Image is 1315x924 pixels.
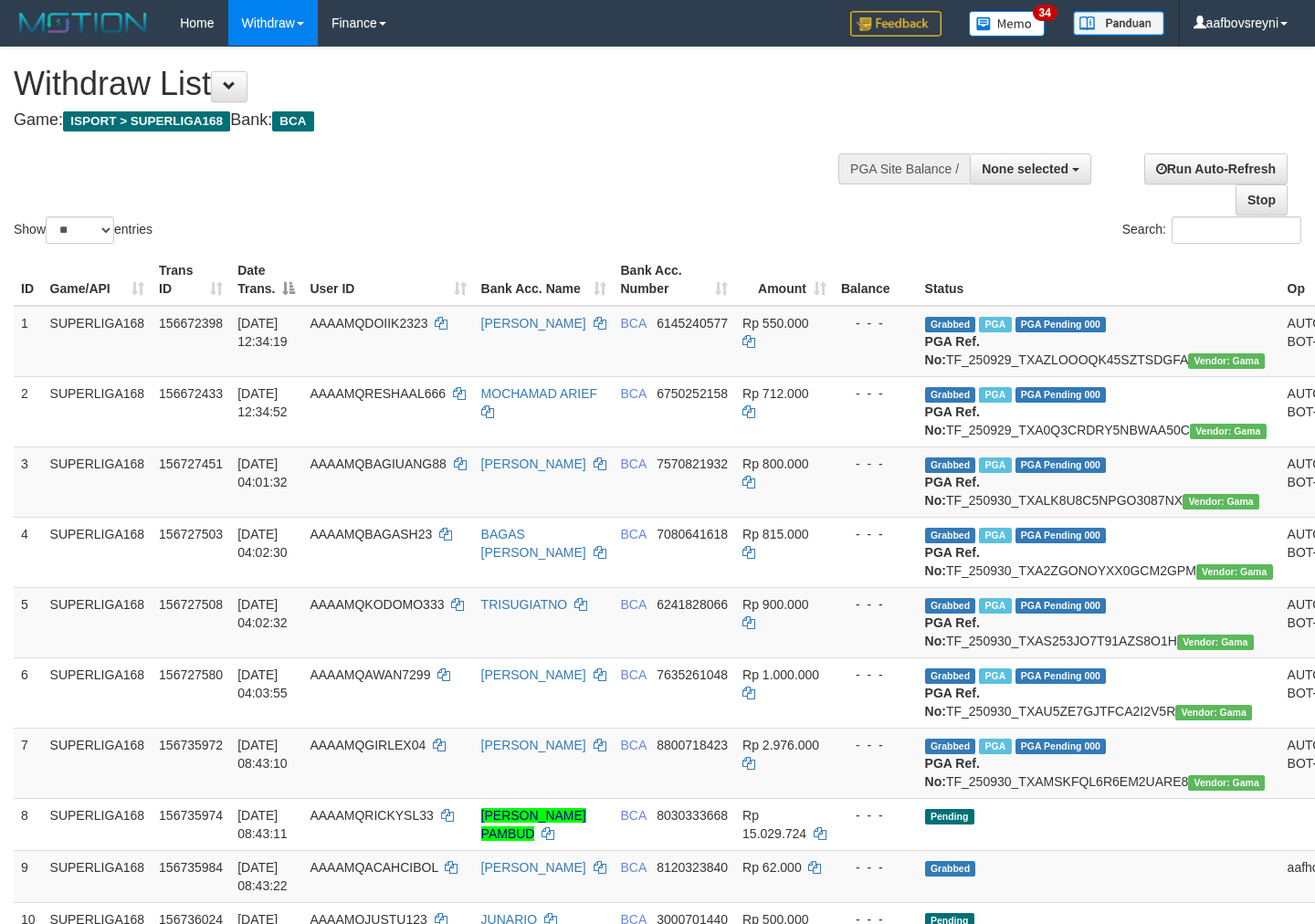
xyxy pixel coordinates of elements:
td: TF_250929_TXAZLOOOQK45SZTSDGFA [918,306,1280,377]
td: TF_250930_TXAS253JO7T91AZS8O1H [918,587,1280,657]
span: Marked by aafchoeunmanni [979,598,1011,614]
span: Marked by aafchoeunmanni [979,739,1011,754]
td: TF_250930_TXA2ZGONOYXX0GCM2GPM [918,517,1280,587]
span: BCA [621,316,647,331]
a: Stop [1236,184,1288,215]
td: 9 [14,850,43,902]
th: Trans ID: activate to sort column ascending [152,254,230,306]
span: 156672433 [159,386,223,401]
span: AAAAMQACAHCIBOL [310,860,437,875]
span: BCA [621,667,647,682]
div: - - - [841,525,910,543]
span: BCA [621,860,647,875]
a: MOCHAMAD ARIEF [481,386,598,401]
span: Rp 712.000 [742,386,808,401]
span: AAAAMQGIRLEX04 [310,738,426,752]
span: Copy 8120323840 to clipboard [657,860,728,875]
span: Grabbed [925,598,976,614]
button: None selected [970,153,1091,184]
span: PGA Pending [1015,317,1107,332]
span: Vendor URL: https://trx31.1velocity.biz [1188,775,1265,791]
a: TRISUGIATNO [481,597,568,612]
label: Search: [1122,216,1301,244]
span: Copy 6145240577 to clipboard [657,316,728,331]
a: [PERSON_NAME] [481,738,586,752]
th: User ID: activate to sort column ascending [302,254,473,306]
span: Copy 6241828066 to clipboard [657,597,728,612]
span: Copy 8800718423 to clipboard [657,738,728,752]
span: [DATE] 08:43:10 [237,738,288,771]
span: Grabbed [925,528,976,543]
td: SUPERLIGA168 [43,446,153,517]
span: ISPORT > SUPERLIGA168 [63,111,230,131]
span: BCA [621,738,647,752]
span: Vendor URL: https://trx31.1velocity.biz [1177,635,1254,650]
label: Show entries [14,216,153,244]
span: [DATE] 12:34:19 [237,316,288,349]
span: BCA [272,111,313,131]
div: - - - [841,595,910,614]
span: Rp 1.000.000 [742,667,819,682]
span: Copy 7635261048 to clipboard [657,667,728,682]
span: PGA Pending [1015,457,1107,473]
span: [DATE] 04:02:32 [237,597,288,630]
b: PGA Ref. No: [925,404,980,437]
span: Vendor URL: https://trx31.1velocity.biz [1183,494,1259,509]
span: AAAAMQAWAN7299 [310,667,430,682]
td: 2 [14,376,43,446]
td: 3 [14,446,43,517]
td: SUPERLIGA168 [43,587,153,657]
a: [PERSON_NAME] [481,316,586,331]
span: 156727503 [159,527,223,541]
a: [PERSON_NAME] [481,667,586,682]
b: PGA Ref. No: [925,615,980,648]
span: Copy 7080641618 to clipboard [657,527,728,541]
span: Grabbed [925,457,976,473]
th: Balance [834,254,918,306]
h4: Game: Bank: [14,111,858,130]
div: - - - [841,666,910,684]
span: Grabbed [925,668,976,684]
td: SUPERLIGA168 [43,517,153,587]
span: Marked by aafsoycanthlai [979,387,1011,403]
span: 156727451 [159,457,223,471]
th: Bank Acc. Number: activate to sort column ascending [614,254,736,306]
span: Copy 6750252158 to clipboard [657,386,728,401]
th: Bank Acc. Name: activate to sort column ascending [474,254,614,306]
span: Vendor URL: https://trx31.1velocity.biz [1190,424,1267,439]
td: SUPERLIGA168 [43,657,153,728]
span: Rp 62.000 [742,860,802,875]
div: PGA Site Balance / [838,153,970,184]
span: AAAAMQBAGIUANG88 [310,457,446,471]
th: Amount: activate to sort column ascending [735,254,834,306]
span: Rp 815.000 [742,527,808,541]
span: 156735972 [159,738,223,752]
select: Showentries [46,216,114,244]
span: Vendor URL: https://trx31.1velocity.biz [1196,564,1273,580]
th: Status [918,254,1280,306]
span: BCA [621,457,647,471]
span: Pending [925,809,974,824]
div: - - - [841,314,910,332]
span: Grabbed [925,861,976,877]
a: Run Auto-Refresh [1144,153,1288,184]
div: - - - [841,806,910,824]
input: Search: [1172,216,1301,244]
td: 5 [14,587,43,657]
b: PGA Ref. No: [925,756,980,789]
td: 6 [14,657,43,728]
td: SUPERLIGA168 [43,306,153,377]
b: PGA Ref. No: [925,686,980,719]
td: 8 [14,798,43,850]
span: AAAAMQBAGASH23 [310,527,432,541]
th: Game/API: activate to sort column ascending [43,254,153,306]
span: 34 [1033,5,1057,21]
b: PGA Ref. No: [925,545,980,578]
img: Button%20Memo.svg [969,11,1046,37]
span: Rp 800.000 [742,457,808,471]
span: Rp 550.000 [742,316,808,331]
div: - - - [841,455,910,473]
div: - - - [841,736,910,754]
span: AAAAMQRESHAAL666 [310,386,446,401]
img: Feedback.jpg [850,11,942,37]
